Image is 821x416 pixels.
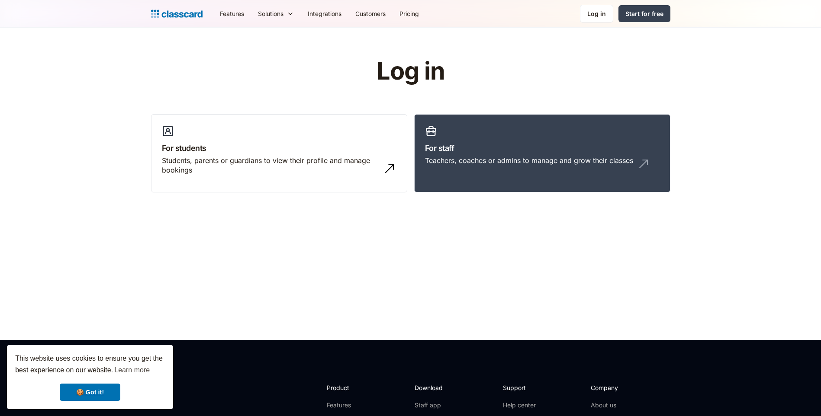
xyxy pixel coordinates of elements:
[591,401,648,410] a: About us
[251,4,301,23] div: Solutions
[415,383,450,392] h2: Download
[273,58,548,85] h1: Log in
[580,5,613,22] a: Log in
[151,8,203,20] a: home
[503,383,538,392] h2: Support
[503,401,538,410] a: Help center
[348,4,393,23] a: Customers
[162,156,379,175] div: Students, parents or guardians to view their profile and manage bookings
[587,9,606,18] div: Log in
[425,142,660,154] h3: For staff
[301,4,348,23] a: Integrations
[393,4,426,23] a: Pricing
[625,9,663,18] div: Start for free
[162,142,396,154] h3: For students
[414,114,670,193] a: For staffTeachers, coaches or admins to manage and grow their classes
[327,383,373,392] h2: Product
[258,9,283,18] div: Solutions
[113,364,151,377] a: learn more about cookies
[415,401,450,410] a: Staff app
[7,345,173,409] div: cookieconsent
[60,384,120,401] a: dismiss cookie message
[213,4,251,23] a: Features
[591,383,648,392] h2: Company
[425,156,633,165] div: Teachers, coaches or admins to manage and grow their classes
[618,5,670,22] a: Start for free
[327,401,373,410] a: Features
[151,114,407,193] a: For studentsStudents, parents or guardians to view their profile and manage bookings
[15,353,165,377] span: This website uses cookies to ensure you get the best experience on our website.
